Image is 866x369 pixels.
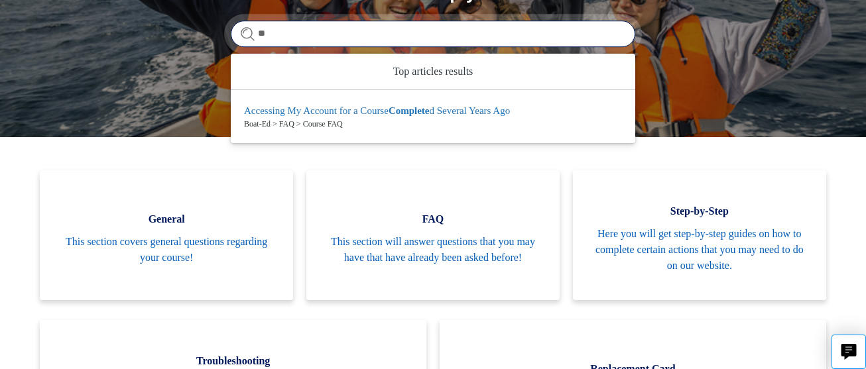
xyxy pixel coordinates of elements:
[832,335,866,369] button: Live chat
[573,170,826,300] a: Step-by-Step Here you will get step-by-step guides on how to complete certain actions that you ma...
[326,234,540,266] span: This section will answer questions that you may have that have already been asked before!
[40,170,293,300] a: General This section covers general questions regarding your course!
[231,21,635,47] input: Search
[306,170,560,300] a: FAQ This section will answer questions that you may have that have already been asked before!
[60,211,273,227] span: General
[389,105,430,116] em: Complete
[593,226,806,274] span: Here you will get step-by-step guides on how to complete certain actions that you may need to do ...
[326,211,540,227] span: FAQ
[244,118,622,130] zd-autocomplete-breadcrumbs-multibrand: Boat-Ed > FAQ > Course FAQ
[231,54,635,90] zd-autocomplete-header: Top articles results
[60,234,273,266] span: This section covers general questions regarding your course!
[593,203,806,219] span: Step-by-Step
[60,353,406,369] span: Troubleshooting
[244,105,510,119] zd-autocomplete-title-multibrand: Suggested result 1 Accessing My Account for a Course Completed Several Years Ago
